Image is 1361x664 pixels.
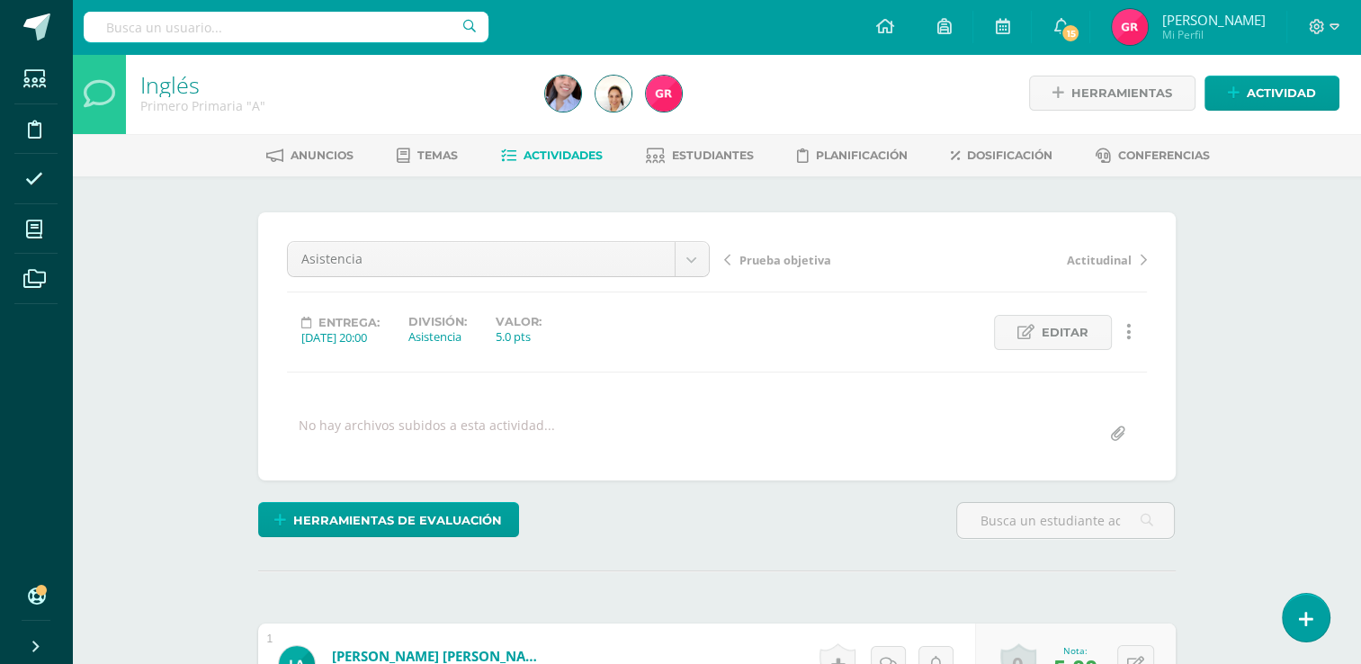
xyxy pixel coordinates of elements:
[1071,76,1172,110] span: Herramientas
[739,252,831,268] span: Prueba objetiva
[1067,252,1132,268] span: Actitudinal
[301,329,380,345] div: [DATE] 20:00
[646,76,682,112] img: a8b7d6a32ad83b69ddb3ec802e209076.png
[545,76,581,112] img: 3e7f8260d6e5be980477c672129d8ea4.png
[724,250,936,268] a: Prueba objetiva
[1053,644,1097,657] div: Nota:
[1161,11,1265,29] span: [PERSON_NAME]
[816,148,908,162] span: Planificación
[524,148,603,162] span: Actividades
[1042,316,1088,349] span: Editar
[299,417,555,452] div: No hay archivos subidos a esta actividad...
[1061,23,1080,43] span: 15
[646,141,754,170] a: Estudiantes
[1118,148,1210,162] span: Conferencias
[967,148,1052,162] span: Dosificación
[140,69,200,100] a: Inglés
[291,148,354,162] span: Anuncios
[408,328,467,345] div: Asistencia
[140,97,524,114] div: Primero Primaria 'A'
[1029,76,1195,111] a: Herramientas
[301,242,661,276] span: Asistencia
[417,148,458,162] span: Temas
[1161,27,1265,42] span: Mi Perfil
[266,141,354,170] a: Anuncios
[496,315,542,328] label: Valor:
[1204,76,1339,111] a: Actividad
[1247,76,1316,110] span: Actividad
[501,141,603,170] a: Actividades
[397,141,458,170] a: Temas
[293,504,502,537] span: Herramientas de evaluación
[595,76,631,112] img: 5eb53e217b686ee6b2ea6dc31a66d172.png
[951,141,1052,170] a: Dosificación
[1112,9,1148,45] img: a8b7d6a32ad83b69ddb3ec802e209076.png
[672,148,754,162] span: Estudiantes
[797,141,908,170] a: Planificación
[496,328,542,345] div: 5.0 pts
[957,503,1174,538] input: Busca un estudiante aquí...
[140,72,524,97] h1: Inglés
[318,316,380,329] span: Entrega:
[408,315,467,328] label: División:
[258,502,519,537] a: Herramientas de evaluación
[1096,141,1210,170] a: Conferencias
[288,242,709,276] a: Asistencia
[84,12,488,42] input: Busca un usuario...
[936,250,1147,268] a: Actitudinal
